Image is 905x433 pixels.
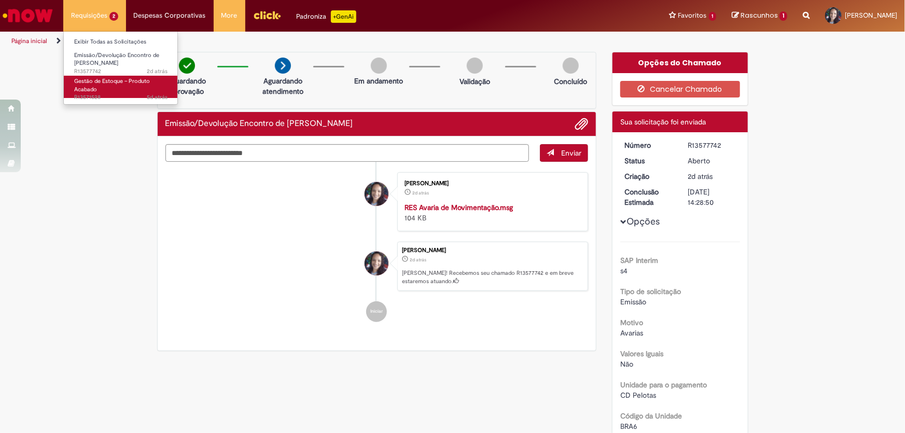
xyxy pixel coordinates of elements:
p: Aguardando atendimento [258,76,308,96]
div: [PERSON_NAME] [405,180,577,187]
span: Avarias [620,328,643,338]
span: Não [620,359,633,369]
div: Padroniza [297,10,356,23]
span: 5d atrás [147,93,168,101]
span: 2 [109,12,118,21]
dt: Status [617,156,680,166]
time: 26/09/2025 16:18:38 [147,93,168,101]
img: click_logo_yellow_360x200.png [253,7,281,23]
span: Emissão [620,297,646,306]
time: 29/09/2025 15:28:48 [147,67,168,75]
div: Eliana Goncalves Lopes Barbosa [365,252,388,275]
button: Adicionar anexos [575,117,588,131]
b: SAP Interim [620,256,658,265]
dt: Criação [617,171,680,181]
img: img-circle-grey.png [467,58,483,74]
a: Página inicial [11,37,47,45]
time: 29/09/2025 15:28:46 [688,172,713,181]
img: img-circle-grey.png [563,58,579,74]
span: 2d atrás [688,172,713,181]
b: Tipo de solicitação [620,287,681,296]
img: ServiceNow [1,5,54,26]
p: Em andamento [354,76,403,86]
img: img-circle-grey.png [371,58,387,74]
span: Gestão de Estoque – Produto Acabado [74,77,150,93]
div: Eliana Goncalves Lopes Barbosa [365,182,388,206]
div: 29/09/2025 15:28:46 [688,171,736,181]
h2: Emissão/Devolução Encontro de Contas Fornecedor Histórico de tíquete [165,119,353,129]
p: Concluído [554,76,587,87]
span: BRA6 [620,422,637,431]
span: Emissão/Devolução Encontro de [PERSON_NAME] [74,51,159,67]
ul: Requisições [63,31,178,105]
button: Cancelar Chamado [620,81,740,97]
a: Rascunhos [732,11,787,21]
span: 1 [709,12,717,21]
p: Aguardando Aprovação [162,76,212,96]
span: Rascunhos [741,10,778,20]
img: arrow-next.png [275,58,291,74]
textarea: Digite sua mensagem aqui... [165,144,530,162]
span: s4 [620,266,628,275]
div: [DATE] 14:28:50 [688,187,736,207]
li: Eliana Goncalves Lopes Barbosa [165,242,589,291]
time: 29/09/2025 15:28:46 [410,257,426,263]
span: Enviar [561,148,581,158]
b: Motivo [620,318,643,327]
span: 2d atrás [412,190,429,196]
p: +GenAi [331,10,356,23]
a: RES Avaria de Movimentação.msg [405,203,513,212]
dt: Conclusão Estimada [617,187,680,207]
span: Sua solicitação foi enviada [620,117,706,127]
div: Aberto [688,156,736,166]
a: Aberto R13577742 : Emissão/Devolução Encontro de Contas Fornecedor [64,50,178,72]
a: Exibir Todas as Solicitações [64,36,178,48]
span: CD Pelotas [620,390,656,400]
b: Código da Unidade [620,411,682,421]
span: R13571528 [74,93,168,102]
div: R13577742 [688,140,736,150]
span: 2d atrás [410,257,426,263]
div: Opções do Chamado [612,52,748,73]
span: Despesas Corporativas [134,10,206,21]
a: Aberto R13571528 : Gestão de Estoque – Produto Acabado [64,76,178,98]
div: 104 KB [405,202,577,223]
span: 1 [779,11,787,21]
span: R13577742 [74,67,168,76]
span: Requisições [71,10,107,21]
span: [PERSON_NAME] [845,11,897,20]
span: 2d atrás [147,67,168,75]
b: Unidade para o pagamento [620,380,707,389]
b: Valores Iguais [620,349,663,358]
img: check-circle-green.png [179,58,195,74]
div: [PERSON_NAME] [402,247,582,254]
span: More [221,10,238,21]
dt: Número [617,140,680,150]
p: Validação [460,76,490,87]
ul: Trilhas de página [8,32,595,51]
p: [PERSON_NAME]! Recebemos seu chamado R13577742 e em breve estaremos atuando. [402,269,582,285]
button: Enviar [540,144,588,162]
time: 29/09/2025 15:27:36 [412,190,429,196]
span: Favoritos [678,10,707,21]
ul: Histórico de tíquete [165,162,589,333]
